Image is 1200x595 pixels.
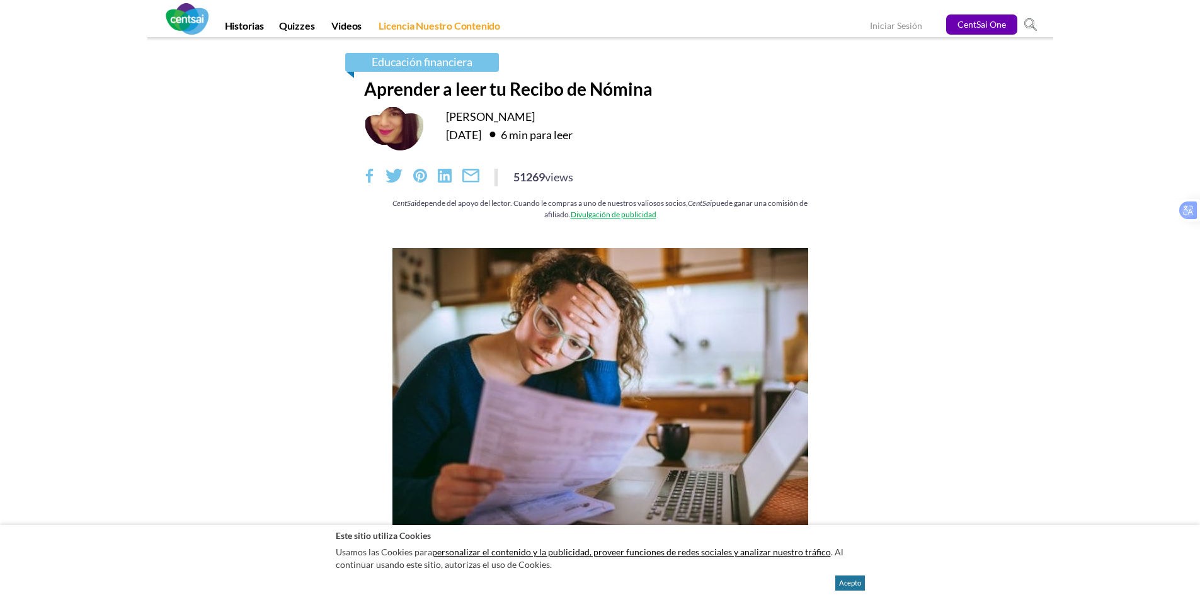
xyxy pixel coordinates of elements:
[324,20,369,37] a: Videos
[545,170,573,184] span: views
[271,20,323,37] a: Quizzes
[166,3,209,35] img: CentSai
[835,575,865,591] button: Acepto
[336,530,865,541] h2: Este sitio utiliza Cookies
[392,248,808,525] img: Aprender a leer tu Recibo de Nómina
[446,110,535,123] a: [PERSON_NAME]
[446,128,481,142] time: [DATE]
[483,124,573,144] div: 6 min para leer
[571,210,656,219] a: Divulgación de publicidad
[364,198,837,220] div: depende del apoyo del lector. Cuando le compras a uno de nuestros valiosos socios, puede ganar un...
[336,543,865,574] p: Usamos las Cookies para . Al continuar usando este sitio, autorizas el uso de Cookies.
[345,53,499,72] a: Educación financiera
[217,20,271,37] a: Historias
[371,20,508,37] a: Licencia Nuestro Contenido
[364,78,837,99] h1: Aprender a leer tu Recibo de Nómina
[513,169,573,185] div: 51269
[392,199,416,208] em: CentSai
[946,14,1017,35] a: CentSai One
[688,199,712,208] em: CentSai
[870,20,922,33] a: Iniciar Sesión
